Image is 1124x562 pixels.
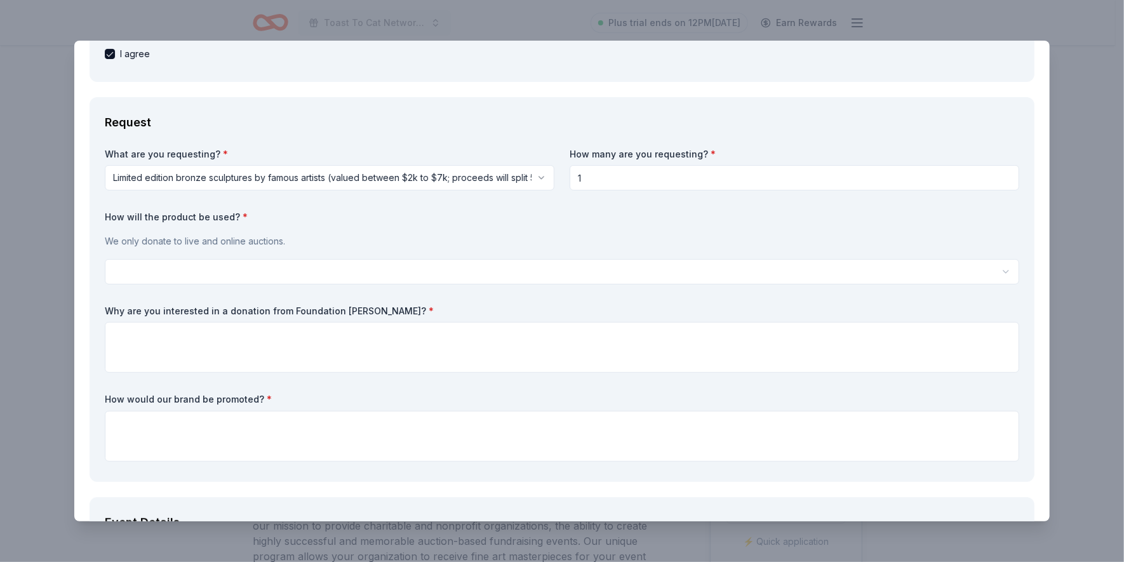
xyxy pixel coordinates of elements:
label: How will the product be used? [105,211,1019,224]
label: Why are you interested in a donation from Foundation [PERSON_NAME]? [105,305,1019,318]
label: How many are you requesting? [570,148,1019,161]
label: What are you requesting? [105,148,554,161]
div: Event Details [105,512,1019,533]
div: Request [105,112,1019,133]
p: We only donate to live and online auctions. [105,234,1019,249]
label: How would our brand be promoted? [105,393,1019,406]
span: I agree [120,46,150,62]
